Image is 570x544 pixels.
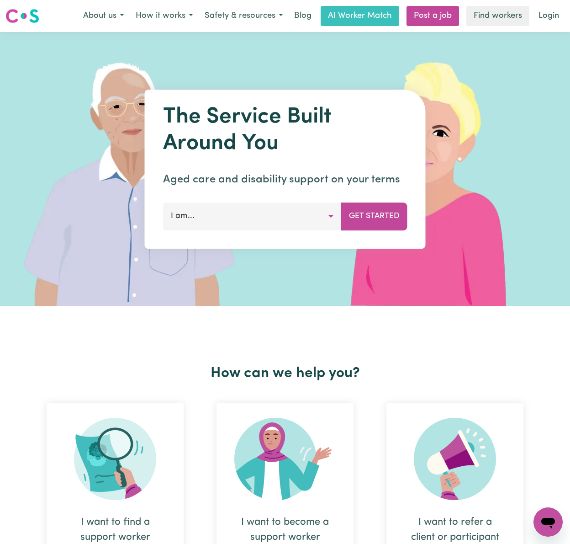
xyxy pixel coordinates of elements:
img: Refer [414,418,496,500]
img: Search [74,418,156,500]
img: Become Worker [234,418,336,500]
a: Login [533,6,565,26]
button: How it works [130,6,199,26]
h1: The Service Built Around You [163,104,407,157]
a: Post a job [406,6,459,26]
p: Aged care and disability support on your terms [163,171,407,188]
button: About us [77,6,130,26]
a: Blog [289,6,317,26]
button: Get Started [341,203,407,230]
img: Careseekers logo [5,8,39,24]
button: I am... [163,203,342,230]
a: Careseekers logo [5,5,39,27]
iframe: Button to launch messaging window [533,507,563,537]
a: AI Worker Match [321,6,399,26]
button: Safety & resources [199,6,289,26]
a: Find workers [466,6,529,26]
h2: How can we help you? [30,365,540,382]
